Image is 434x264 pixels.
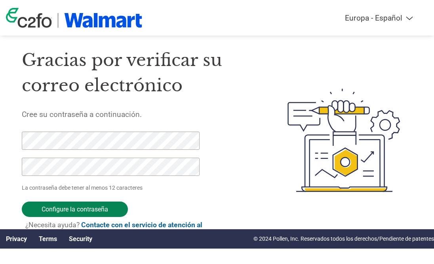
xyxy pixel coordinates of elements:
[22,110,256,119] h5: Cree su contraseña a continuación.
[22,184,200,192] p: La contraseña debe tener al menos 12 caracteres
[25,221,202,237] a: Contacte con el servicio de atención al cliente.
[22,202,128,217] input: Configure la contraseña
[276,36,412,245] img: create-password
[6,8,52,28] img: c2fo logo
[64,13,142,28] img: Walmart
[25,221,209,237] span: ¿Necesita ayuda?
[39,235,57,243] a: Terms
[253,235,434,243] p: © 2024 Pollen, Inc. Reservados todos los derechos/Pendiente de patentes
[6,235,27,243] a: Privacy
[22,47,256,98] h1: Gracias por verificar su correo electrónico
[69,235,92,243] a: Security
